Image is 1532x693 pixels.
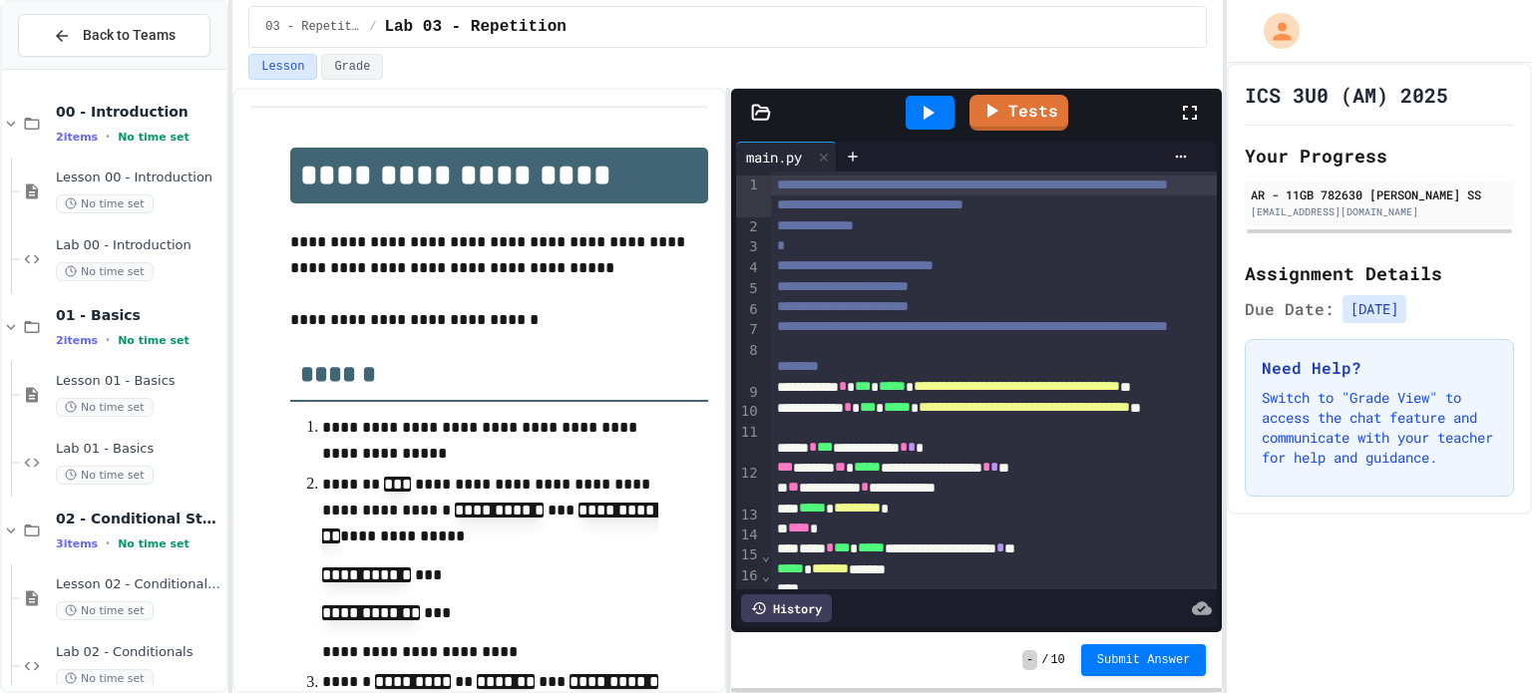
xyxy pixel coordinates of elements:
[736,217,761,238] div: 2
[736,341,761,383] div: 8
[56,194,154,213] span: No time set
[118,334,190,347] span: No time set
[736,423,761,465] div: 11
[56,601,154,620] span: No time set
[56,537,98,550] span: 3 items
[736,402,761,423] div: 10
[1245,142,1514,170] h2: Your Progress
[1448,613,1512,673] iframe: chat widget
[56,334,98,347] span: 2 items
[56,398,154,417] span: No time set
[56,644,222,661] span: Lab 02 - Conditionals
[1041,652,1048,668] span: /
[736,147,812,168] div: main.py
[1243,8,1305,54] div: My Account
[1245,297,1335,321] span: Due Date:
[321,54,383,80] button: Grade
[118,537,190,550] span: No time set
[56,576,222,593] span: Lesson 02 - Conditional Statements (if)
[1097,652,1191,668] span: Submit Answer
[736,279,761,300] div: 5
[1251,204,1508,219] div: [EMAIL_ADDRESS][DOMAIN_NAME]
[56,262,154,281] span: No time set
[56,441,222,458] span: Lab 01 - Basics
[736,506,761,525] div: 13
[736,300,761,321] div: 6
[761,567,771,583] span: Fold line
[1245,259,1514,287] h2: Assignment Details
[384,15,566,39] span: Lab 03 - Repetition
[1342,295,1406,323] span: [DATE]
[56,669,154,688] span: No time set
[736,320,761,341] div: 7
[741,594,832,622] div: History
[736,464,761,506] div: 12
[1022,650,1037,670] span: -
[56,103,222,121] span: 00 - Introduction
[1262,356,1497,380] h3: Need Help?
[56,510,222,527] span: 02 - Conditional Statements (if)
[736,566,761,587] div: 16
[736,383,761,403] div: 9
[736,545,761,566] div: 15
[969,95,1068,131] a: Tests
[106,535,110,551] span: •
[1081,644,1207,676] button: Submit Answer
[736,525,761,546] div: 14
[1050,652,1064,668] span: 10
[736,175,761,217] div: 1
[106,332,110,348] span: •
[56,306,222,324] span: 01 - Basics
[736,237,761,258] div: 3
[736,587,761,608] div: 17
[56,170,222,186] span: Lesson 00 - Introduction
[265,19,361,35] span: 03 - Repetition (while and for)
[1262,388,1497,468] p: Switch to "Grade View" to access the chat feature and communicate with your teacher for help and ...
[106,129,110,145] span: •
[56,373,222,390] span: Lesson 01 - Basics
[736,142,837,172] div: main.py
[56,131,98,144] span: 2 items
[1366,526,1512,611] iframe: chat widget
[761,547,771,563] span: Fold line
[83,25,176,46] span: Back to Teams
[56,466,154,485] span: No time set
[1245,81,1448,109] h1: ICS 3U0 (AM) 2025
[369,19,376,35] span: /
[18,14,210,57] button: Back to Teams
[248,54,317,80] button: Lesson
[1251,185,1508,203] div: AR - 11GB 782630 [PERSON_NAME] SS
[118,131,190,144] span: No time set
[736,258,761,279] div: 4
[56,237,222,254] span: Lab 00 - Introduction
